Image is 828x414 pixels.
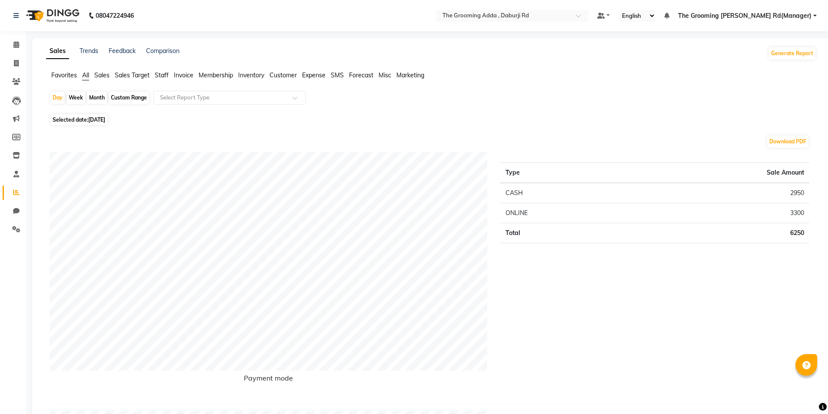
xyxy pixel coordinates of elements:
[302,71,326,79] span: Expense
[625,223,809,243] td: 6250
[94,71,110,79] span: Sales
[500,163,625,183] th: Type
[82,71,89,79] span: All
[115,71,150,79] span: Sales Target
[769,47,815,60] button: Generate Report
[46,43,69,59] a: Sales
[96,3,134,28] b: 08047224946
[678,11,811,20] span: The Grooming [PERSON_NAME] Rd(Manager)
[791,379,819,405] iframe: chat widget
[500,183,625,203] td: CASH
[50,92,65,104] div: Day
[500,203,625,223] td: ONLINE
[88,116,105,123] span: [DATE]
[22,3,82,28] img: logo
[396,71,424,79] span: Marketing
[80,47,98,55] a: Trends
[349,71,373,79] span: Forecast
[50,114,107,125] span: Selected date:
[146,47,180,55] a: Comparison
[199,71,233,79] span: Membership
[500,223,625,243] td: Total
[51,71,77,79] span: Favorites
[50,374,487,386] h6: Payment mode
[155,71,169,79] span: Staff
[67,92,85,104] div: Week
[238,71,264,79] span: Inventory
[109,47,136,55] a: Feedback
[767,136,808,148] button: Download PDF
[109,92,149,104] div: Custom Range
[174,71,193,79] span: Invoice
[625,183,809,203] td: 2950
[625,163,809,183] th: Sale Amount
[625,203,809,223] td: 3300
[379,71,391,79] span: Misc
[87,92,107,104] div: Month
[331,71,344,79] span: SMS
[269,71,297,79] span: Customer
